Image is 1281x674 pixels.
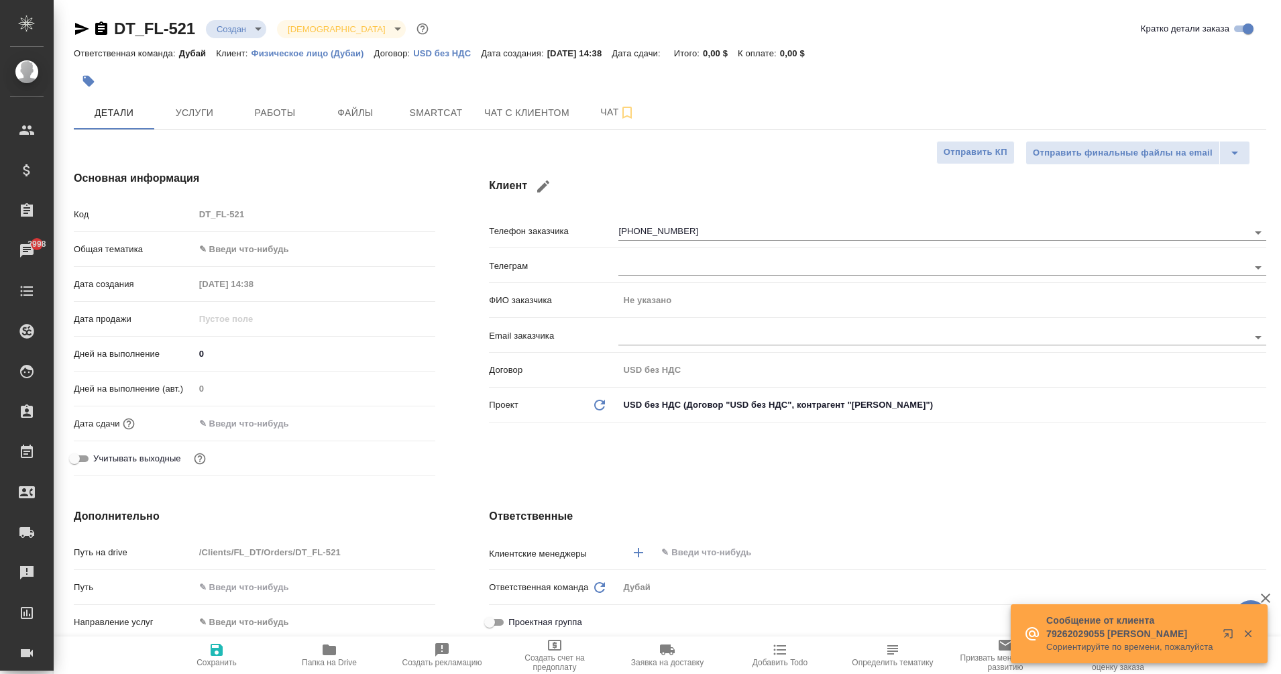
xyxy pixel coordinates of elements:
input: Пустое поле [194,274,312,294]
div: Создан [206,20,266,38]
p: [DATE] 14:38 [547,48,612,58]
a: USD без НДС [413,47,481,58]
p: Физическое лицо (Дубаи) [252,48,374,58]
input: Пустое поле [194,309,312,329]
button: Закрыть [1234,628,1262,640]
button: Open [1259,551,1262,554]
input: ✎ Введи что-нибудь [194,414,312,433]
p: Клиент: [216,48,251,58]
button: Добавить тэг [74,66,103,96]
button: Добавить Todo [724,636,836,674]
p: Договор [489,363,618,377]
span: Файлы [323,105,388,121]
p: Сообщение от клиента 79262029055 [PERSON_NAME] [1046,614,1214,640]
input: Пустое поле [194,205,436,224]
span: Определить тематику [852,658,933,667]
button: Если добавить услуги и заполнить их объемом, то дата рассчитается автоматически [120,415,137,433]
div: Дубай [618,576,1266,599]
button: Добавить менеджера [622,537,655,569]
p: ФИО заказчика [489,294,618,307]
div: split button [1025,141,1250,165]
p: Дата создания [74,278,194,291]
button: Создать рекламацию [386,636,498,674]
div: USD без НДС (Договор "USD без НДС", контрагент "[PERSON_NAME]") [618,394,1266,416]
div: ✎ Введи что-нибудь [199,243,420,256]
span: Папка на Drive [302,658,357,667]
h4: Клиент [489,170,1266,203]
h4: Дополнительно [74,508,435,524]
p: Ответственная команда: [74,48,179,58]
span: Smartcat [404,105,468,121]
p: Направление услуг [74,616,194,629]
button: Скопировать ссылку для ЯМессенджера [74,21,90,37]
span: Работы [243,105,307,121]
input: ✎ Введи что-нибудь [194,577,436,597]
input: Пустое поле [194,543,436,562]
p: Договор: [374,48,414,58]
button: Сохранить [160,636,273,674]
button: [DEMOGRAPHIC_DATA] [284,23,389,35]
button: Отправить финальные файлы на email [1025,141,1220,165]
div: Создан [277,20,405,38]
button: Доп статусы указывают на важность/срочность заказа [414,20,431,38]
p: Дата сдачи [74,417,120,431]
button: 🙏 [1234,600,1268,634]
button: Open [1249,258,1268,277]
p: Общая тематика [74,243,194,256]
button: Определить тематику [836,636,949,674]
button: Открыть в новой вкладке [1215,620,1247,653]
button: Отправить КП [936,141,1015,164]
p: Дубай [179,48,217,58]
p: Путь [74,581,194,594]
p: USD без НДС [413,48,481,58]
button: Заявка на доставку [611,636,724,674]
button: Open [1249,328,1268,347]
span: Чат [586,104,650,121]
p: Дней на выполнение [74,347,194,361]
span: Отправить КП [944,145,1007,160]
span: Создать счет на предоплату [506,653,603,672]
p: Дата сдачи: [612,48,663,58]
input: Пустое поле [618,360,1266,380]
p: Дней на выполнение (авт.) [74,382,194,396]
span: Отправить финальные файлы на email [1033,146,1213,161]
svg: Подписаться [619,105,635,121]
span: Кратко детали заказа [1141,22,1229,36]
h4: Ответственные [489,508,1266,524]
p: Телеграм [489,260,618,273]
p: Сориентируйте по времени, пожалуйста [1046,640,1214,654]
a: DT_FL-521 [114,19,195,38]
span: Сохранить [197,658,237,667]
input: ✎ Введи что-нибудь [194,344,436,363]
p: Проект [489,398,518,412]
span: Услуги [162,105,227,121]
span: Учитывать выходные [93,452,181,465]
button: Open [1249,223,1268,242]
p: Дата создания: [481,48,547,58]
p: Телефон заказчика [489,225,618,238]
p: Итого: [674,48,703,58]
h4: Основная информация [74,170,435,186]
p: Ответственная команда [489,581,588,594]
span: Чат с клиентом [484,105,569,121]
button: Скопировать ссылку [93,21,109,37]
span: Призвать менеджера по развитию [957,653,1054,672]
button: Создан [213,23,250,35]
button: Создать счет на предоплату [498,636,611,674]
button: Призвать менеджера по развитию [949,636,1062,674]
p: Клиентские менеджеры [489,547,618,561]
input: ✎ Введи что-нибудь [660,545,1217,561]
div: ✎ Введи что-нибудь [194,611,436,634]
span: Заявка на доставку [631,658,704,667]
span: 2998 [19,237,54,251]
span: Добавить Todo [753,658,807,667]
span: Проектная группа [508,616,581,629]
div: ✎ Введи что-нибудь [199,616,420,629]
span: Детали [82,105,146,121]
p: 0,00 $ [703,48,738,58]
p: К оплате: [738,48,780,58]
input: Пустое поле [618,290,1266,310]
p: Путь на drive [74,546,194,559]
button: Папка на Drive [273,636,386,674]
p: Email заказчика [489,329,618,343]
